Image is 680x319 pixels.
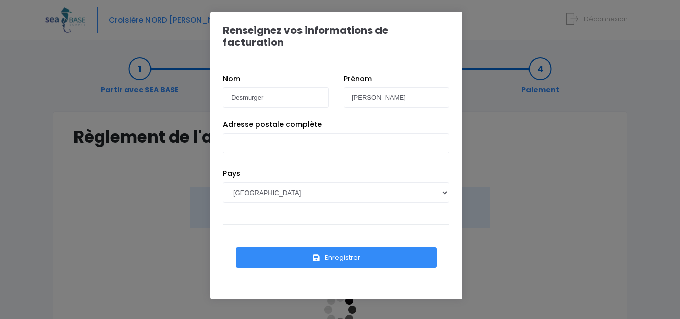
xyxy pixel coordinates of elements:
[223,74,240,84] label: Nom
[344,74,372,84] label: Prénom
[236,247,437,268] button: Enregistrer
[223,119,322,130] label: Adresse postale complète
[223,24,449,48] h1: Renseignez vos informations de facturation
[223,168,240,179] label: Pays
